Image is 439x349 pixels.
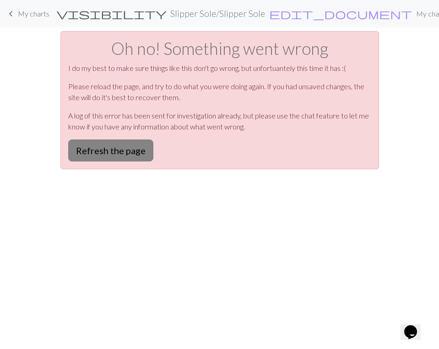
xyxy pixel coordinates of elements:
[18,9,49,18] span: My charts
[68,63,371,74] p: I do my best to make sure things like this don't go wrong, but unfortuantely this time it has :(
[5,6,49,21] a: My charts
[68,81,371,103] p: Please reload the page, and try to do what you were doing again. If you had unsaved changes, the ...
[68,140,153,161] button: Refresh the page
[68,39,371,59] h1: Oh no! Something went wrong
[401,312,430,340] iframe: chat widget
[269,7,412,20] span: edit_document
[5,7,16,20] span: keyboard_arrow_left
[57,7,167,20] span: visibility
[170,8,265,19] h2: Slipper Sole / Slipper Sole
[68,110,371,132] p: A log of this error has been sent for investigation already, but please use the chat feature to l...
